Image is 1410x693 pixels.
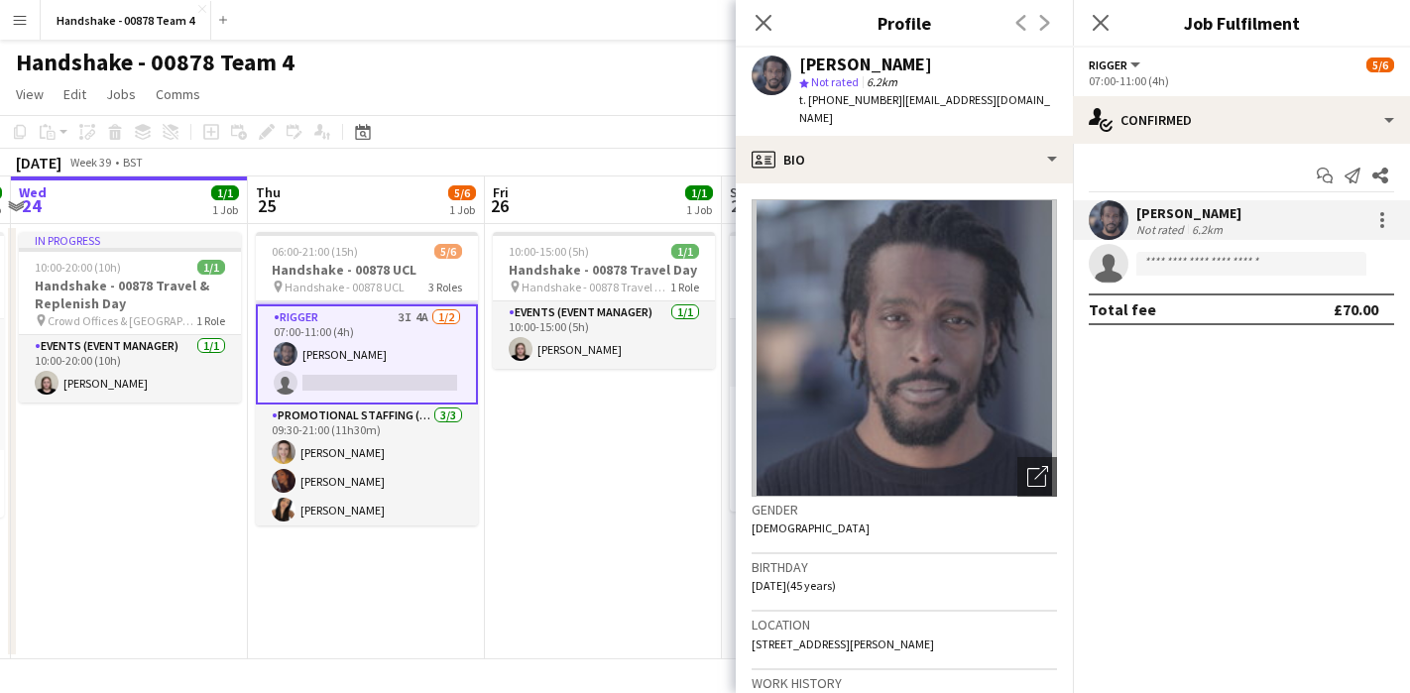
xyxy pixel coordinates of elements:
span: | [EMAIL_ADDRESS][DOMAIN_NAME] [799,92,1050,125]
app-card-role: Rigger3I4A1/207:00-11:00 (4h)[PERSON_NAME] [256,304,478,404]
app-card-role: Promotional Staffing (Brand Ambassadors)3/309:00-18:00 (9h)[PERSON_NAME][PERSON_NAME][PERSON_NAME] [730,387,952,512]
span: [STREET_ADDRESS][PERSON_NAME] [752,636,934,651]
span: 1/1 [197,260,225,275]
span: 27 [727,194,752,217]
span: [DEMOGRAPHIC_DATA] [752,520,870,535]
span: 1/1 [685,185,713,200]
div: Open photos pop-in [1017,457,1057,497]
span: 5/6 [448,185,476,200]
span: 25 [253,194,281,217]
span: Sat [730,183,752,201]
div: 1 Job [449,202,475,217]
a: Comms [148,81,208,107]
span: 26 [490,194,509,217]
span: 1/1 [211,185,239,200]
h3: Gender [752,501,1057,519]
h1: Handshake - 00878 Team 4 [16,48,294,77]
app-card-role: Events (Event Manager)1/108:00-18:00 (10h)[PERSON_NAME] [730,319,952,387]
span: 10:00-15:00 (5h) [509,244,589,259]
div: 07:00-11:00 (4h) [1089,73,1394,88]
div: Total fee [1089,299,1156,319]
button: Handshake - 00878 Team 4 [41,1,211,40]
h3: Profile [736,10,1073,36]
span: Edit [63,85,86,103]
a: Edit [56,81,94,107]
span: Rigger [1089,58,1127,72]
app-card-role: Promotional Staffing (Brand Ambassadors)3/309:30-21:00 (11h30m)[PERSON_NAME][PERSON_NAME][PERSON_... [256,404,478,529]
app-job-card: 08:00-18:00 (10h)4/4Handshake - 00878 Freshers Festival [GEOGRAPHIC_DATA] Handshake - 00878 Fresh... [730,232,952,512]
img: Crew avatar or photo [752,199,1057,497]
span: Handshake - 00878 UCL [285,280,405,294]
h3: Location [752,616,1057,634]
span: 6.2km [863,74,901,89]
h3: Handshake - 00878 Travel & Replenish Day [19,277,241,312]
h3: Handshake - 00878 Freshers Festival [GEOGRAPHIC_DATA] [730,261,952,296]
span: 06:00-21:00 (15h) [272,244,358,259]
div: In progress [19,232,241,248]
div: Bio [736,136,1073,183]
h3: Work history [752,674,1057,692]
app-job-card: 10:00-15:00 (5h)1/1Handshake - 00878 Travel Day Handshake - 00878 Travel Day1 RoleEvents (Event M... [493,232,715,369]
span: 1/1 [671,244,699,259]
div: 1 Job [212,202,238,217]
span: 10:00-20:00 (10h) [35,260,121,275]
span: Thu [256,183,281,201]
a: View [8,81,52,107]
span: Handshake - 00878 Travel Day [522,280,670,294]
div: Not rated [1136,222,1188,237]
h3: Job Fulfilment [1073,10,1410,36]
span: Wed [19,183,47,201]
app-job-card: 06:00-21:00 (15h)5/6Handshake - 00878 UCL Handshake - 00878 UCL3 RolesEvents (Event Manager)1/106... [256,232,478,525]
span: Jobs [106,85,136,103]
div: £70.00 [1334,299,1378,319]
a: Jobs [98,81,144,107]
div: [PERSON_NAME] [799,56,932,73]
span: 24 [16,194,47,217]
span: Week 39 [65,155,115,170]
span: 3 Roles [428,280,462,294]
div: BST [123,155,143,170]
span: 1 Role [196,313,225,328]
app-job-card: In progress10:00-20:00 (10h)1/1Handshake - 00878 Travel & Replenish Day Crowd Offices & [GEOGRAPH... [19,232,241,403]
app-card-role: Events (Event Manager)1/110:00-15:00 (5h)[PERSON_NAME] [493,301,715,369]
span: 1 Role [670,280,699,294]
span: View [16,85,44,103]
div: [DATE] [16,153,61,173]
span: Not rated [811,74,859,89]
app-card-role: Events (Event Manager)1/110:00-20:00 (10h)[PERSON_NAME] [19,335,241,403]
span: 5/6 [1366,58,1394,72]
div: [PERSON_NAME] [1136,204,1241,222]
span: [DATE] (45 years) [752,578,836,593]
div: 1 Job [686,202,712,217]
h3: Birthday [752,558,1057,576]
span: Crowd Offices & [GEOGRAPHIC_DATA] [48,313,196,328]
button: Rigger [1089,58,1143,72]
h3: Handshake - 00878 Travel Day [493,261,715,279]
span: Comms [156,85,200,103]
div: 6.2km [1188,222,1227,237]
span: t. [PHONE_NUMBER] [799,92,902,107]
span: 5/6 [434,244,462,259]
h3: Handshake - 00878 UCL [256,261,478,279]
div: Confirmed [1073,96,1410,144]
span: Fri [493,183,509,201]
